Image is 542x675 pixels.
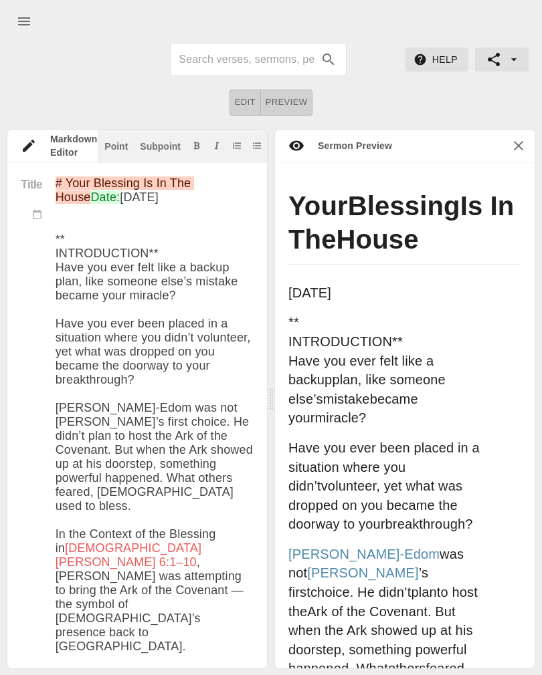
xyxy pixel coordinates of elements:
[8,5,40,37] button: menu
[37,132,98,159] div: Markdown Editor
[416,51,458,68] span: Help
[179,49,314,70] input: Search sermons
[310,585,350,599] span: choice
[323,392,370,406] span: mistake
[102,139,130,152] button: Insert point
[307,565,418,580] span: [PERSON_NAME]
[307,604,428,619] span: Ark of the Covenant
[314,45,343,74] button: search
[411,585,436,599] span: plan
[230,139,244,152] button: Add ordered list
[475,608,526,659] iframe: Drift Widget Chat Controller
[235,95,256,110] span: Edit
[261,90,313,116] button: Preview
[288,547,440,561] span: [PERSON_NAME]-Edom
[288,283,491,303] p: [DATE]
[321,479,377,493] span: volunteer
[137,139,183,152] button: Subpoint
[288,189,521,265] h1: Your Is In The
[332,372,357,387] span: plan
[348,191,460,221] span: Blessing
[405,47,468,72] button: Help
[337,225,419,254] span: House
[315,410,359,425] span: miracle
[304,139,392,152] div: Sermon Preview
[288,438,491,534] p: Have you ever been placed in a situation where you didn’t , yet what was dropped on you became th...
[7,176,56,207] div: Title
[190,139,203,152] button: Add bold text
[230,90,261,116] button: Edit
[230,90,313,116] div: text alignment
[104,142,128,151] div: Point
[210,139,223,152] button: Add italic text
[250,139,264,152] button: Add unordered list
[140,142,181,151] div: Subpoint
[385,517,466,531] span: breakthrough
[288,313,491,428] p: ** INTRODUCTION** Have you ever felt like a backup , like someone else’s became your ?
[266,95,308,110] span: Preview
